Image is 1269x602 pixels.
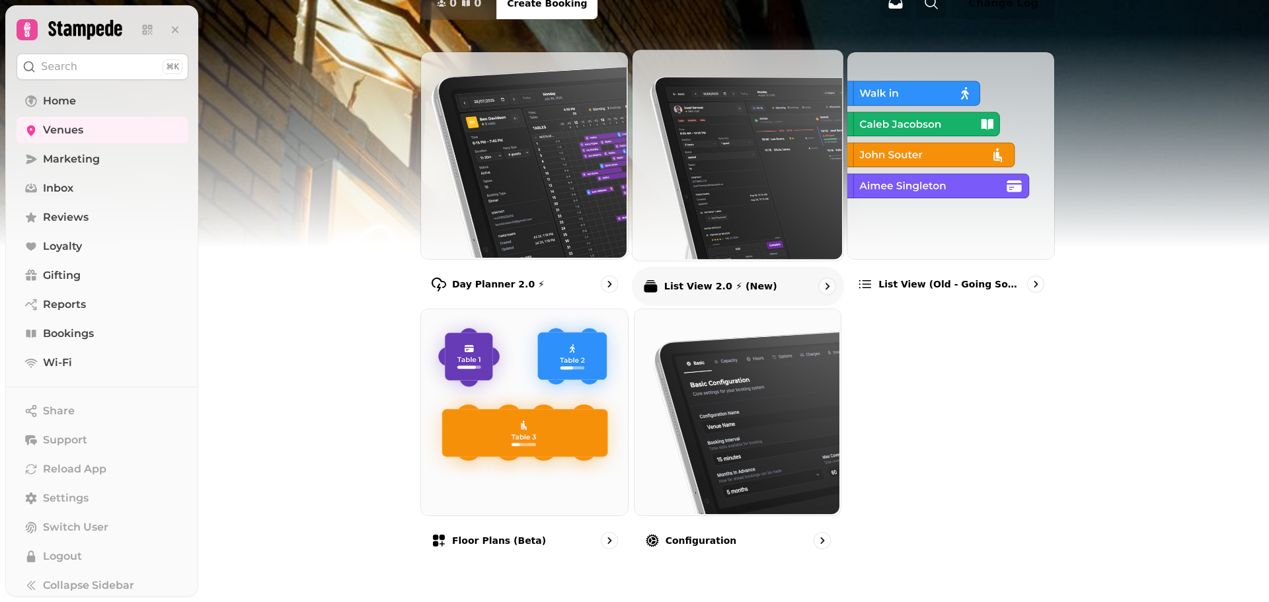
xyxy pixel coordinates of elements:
[631,48,841,259] img: List View 2.0 ⚡ (New)
[17,398,188,424] button: Share
[603,534,616,547] svg: go to
[17,543,188,570] button: Logout
[43,93,76,109] span: Home
[17,204,188,231] a: Reviews
[846,51,1053,258] img: List view (Old - going soon)
[41,59,77,75] p: Search
[43,578,134,593] span: Collapse Sidebar
[17,350,188,376] a: Wi-Fi
[17,146,188,172] a: Marketing
[420,308,627,515] img: Floor Plans (beta)
[43,355,72,371] span: Wi-Fi
[420,51,627,258] img: Day Planner 2.0 ⚡
[17,262,188,289] a: Gifting
[43,432,87,448] span: Support
[17,175,188,202] a: Inbox
[17,320,188,347] a: Bookings
[17,514,188,541] button: Switch User
[17,233,188,260] a: Loyalty
[420,309,629,560] a: Floor Plans (beta)Floor Plans (beta)
[17,88,188,114] a: Home
[17,572,188,599] button: Collapse Sidebar
[666,534,737,547] p: Configuration
[17,485,188,511] a: Settings
[43,268,81,283] span: Gifting
[820,280,833,293] svg: go to
[452,534,546,547] p: Floor Plans (beta)
[43,548,82,564] span: Logout
[816,534,829,547] svg: go to
[603,278,616,291] svg: go to
[17,291,188,318] a: Reports
[43,122,83,138] span: Venues
[17,117,188,143] a: Venues
[43,519,108,535] span: Switch User
[43,490,89,506] span: Settings
[633,308,840,515] img: Configuration
[43,151,100,167] span: Marketing
[43,461,106,477] span: Reload App
[420,52,629,303] a: Day Planner 2.0 ⚡Day Planner 2.0 ⚡
[878,278,1022,291] p: List view (Old - going soon)
[452,278,545,291] p: Day Planner 2.0 ⚡
[43,209,89,225] span: Reviews
[632,49,844,305] a: List View 2.0 ⚡ (New)List View 2.0 ⚡ (New)
[634,309,842,560] a: ConfigurationConfiguration
[43,326,94,342] span: Bookings
[163,59,182,74] div: ⌘K
[1029,278,1042,291] svg: go to
[847,52,1055,303] a: List view (Old - going soon)List view (Old - going soon)
[43,239,82,254] span: Loyalty
[664,280,777,293] p: List View 2.0 ⚡ (New)
[17,456,188,482] button: Reload App
[17,427,188,453] button: Support
[43,297,86,313] span: Reports
[17,54,188,80] button: Search⌘K
[43,403,75,419] span: Share
[43,180,73,196] span: Inbox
